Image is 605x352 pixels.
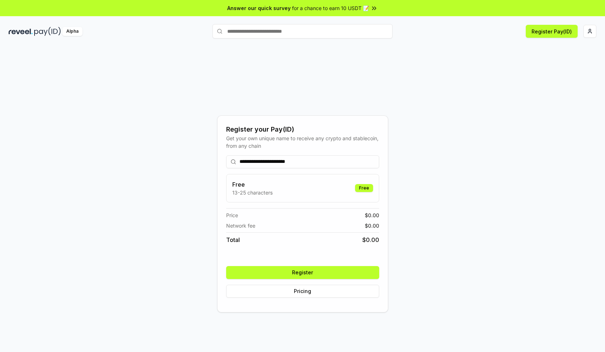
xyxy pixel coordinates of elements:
span: Total [226,236,240,244]
h3: Free [232,180,273,189]
span: for a chance to earn 10 USDT 📝 [292,4,369,12]
img: reveel_dark [9,27,33,36]
div: Register your Pay(ID) [226,124,379,134]
p: 13-25 characters [232,189,273,196]
div: Free [355,184,373,192]
span: Price [226,211,238,219]
span: $ 0.00 [365,211,379,219]
button: Register Pay(ID) [526,25,578,38]
div: Alpha [62,27,82,36]
img: pay_id [34,27,61,36]
div: Get your own unique name to receive any crypto and stablecoin, from any chain [226,134,379,150]
button: Register [226,266,379,279]
span: $ 0.00 [362,236,379,244]
span: $ 0.00 [365,222,379,229]
span: Answer our quick survey [227,4,291,12]
span: Network fee [226,222,255,229]
button: Pricing [226,285,379,298]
